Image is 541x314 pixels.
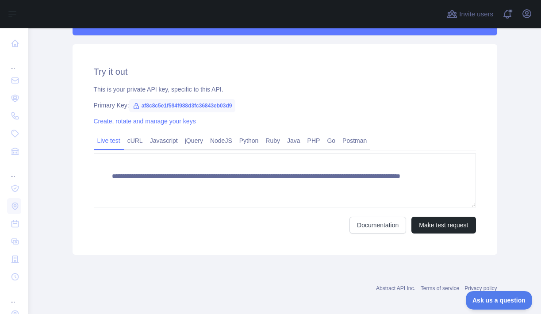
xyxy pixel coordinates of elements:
[445,7,495,21] button: Invite users
[94,118,196,125] a: Create, rotate and manage your keys
[181,134,207,148] a: jQuery
[349,217,406,234] a: Documentation
[124,134,146,148] a: cURL
[94,134,124,148] a: Live test
[466,291,532,310] iframe: Toggle Customer Support
[207,134,236,148] a: NodeJS
[236,134,262,148] a: Python
[94,65,476,78] h2: Try it out
[376,285,415,291] a: Abstract API Inc.
[94,85,476,94] div: This is your private API key, specific to this API.
[7,53,21,71] div: ...
[421,285,459,291] a: Terms of service
[323,134,339,148] a: Go
[146,134,181,148] a: Javascript
[411,217,476,234] button: Make test request
[304,134,324,148] a: PHP
[94,101,476,110] div: Primary Key:
[339,134,370,148] a: Postman
[7,161,21,179] div: ...
[284,134,304,148] a: Java
[459,9,493,19] span: Invite users
[262,134,284,148] a: Ruby
[7,287,21,304] div: ...
[129,99,236,112] span: af8c8c5e1f594f988d3fc36843eb03d9
[464,285,497,291] a: Privacy policy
